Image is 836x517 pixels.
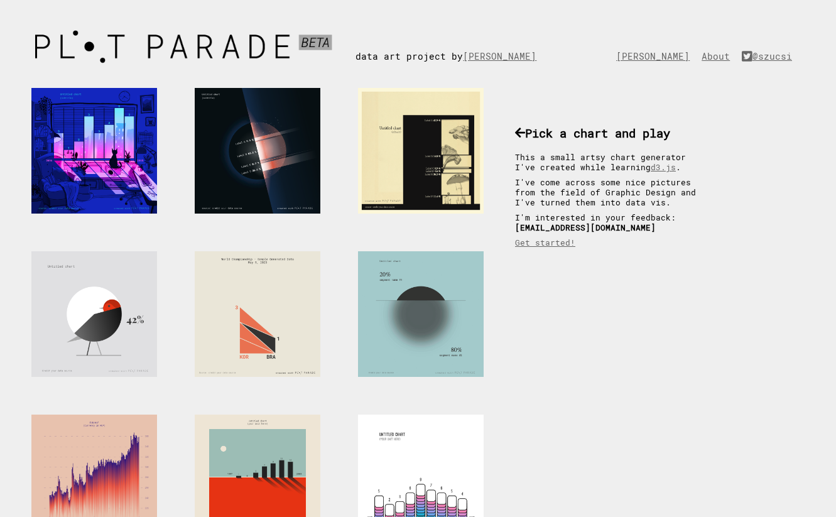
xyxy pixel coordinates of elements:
[616,50,696,62] a: [PERSON_NAME]
[742,50,798,62] a: @szucsi
[463,50,543,62] a: [PERSON_NAME]
[515,222,656,232] b: [EMAIL_ADDRESS][DOMAIN_NAME]
[702,50,736,62] a: About
[515,212,710,232] p: I'm interested in your feedback:
[515,237,575,248] a: Get started!
[515,125,710,141] h3: Pick a chart and play
[515,152,710,172] p: This a small artsy chart generator I've created while learning .
[651,162,676,172] a: d3.js
[356,25,555,62] div: data art project by
[515,177,710,207] p: I've come across some nice pictures from the field of Graphic Design and I've turned them into da...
